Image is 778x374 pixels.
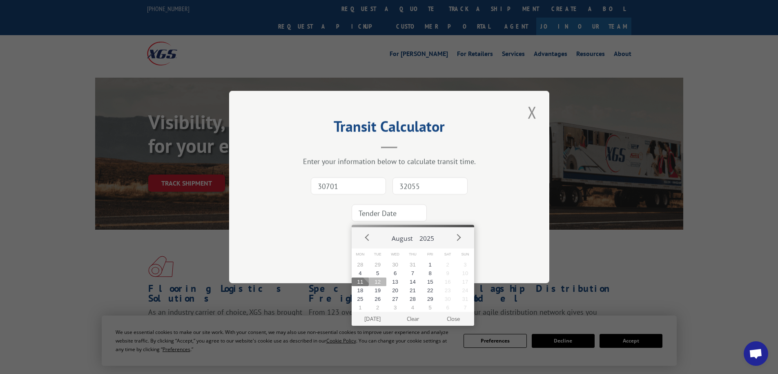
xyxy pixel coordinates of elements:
div: Enter your information below to calculate transit time. [270,157,508,166]
button: 11 [352,278,369,286]
button: 13 [386,278,404,286]
h2: Transit Calculator [270,121,508,136]
button: 27 [386,295,404,303]
button: 16 [439,278,457,286]
button: 14 [404,278,421,286]
button: 22 [421,286,439,295]
button: 24 [457,286,474,295]
button: 1 [421,260,439,269]
button: 12 [369,278,386,286]
input: Origin Zip [311,177,386,195]
button: 3 [457,260,474,269]
button: 30 [439,295,457,303]
button: 1 [352,303,369,312]
button: 28 [352,260,369,269]
button: 6 [386,269,404,278]
button: Prev [361,231,374,243]
button: 4 [352,269,369,278]
button: 3 [386,303,404,312]
button: 25 [352,295,369,303]
button: 4 [404,303,421,312]
button: 19 [369,286,386,295]
button: Next [452,231,464,243]
a: Open chat [744,341,768,366]
button: 26 [369,295,386,303]
button: 6 [439,303,457,312]
button: 15 [421,278,439,286]
button: 30 [386,260,404,269]
button: 20 [386,286,404,295]
button: 17 [457,278,474,286]
button: [DATE] [352,312,392,326]
span: Sat [439,249,457,260]
span: Tue [369,249,386,260]
button: 21 [404,286,421,295]
button: Close modal [525,101,539,123]
button: 31 [404,260,421,269]
span: Fri [421,249,439,260]
button: 28 [404,295,421,303]
span: Wed [386,249,404,260]
button: 5 [421,303,439,312]
button: 29 [369,260,386,269]
button: 10 [457,269,474,278]
button: Close [433,312,473,326]
button: 5 [369,269,386,278]
input: Dest. Zip [392,177,468,195]
input: Tender Date [352,204,427,222]
button: 29 [421,295,439,303]
button: 7 [404,269,421,278]
button: 2 [369,303,386,312]
button: August [388,227,416,246]
span: Thu [404,249,421,260]
button: 7 [457,303,474,312]
span: Mon [352,249,369,260]
button: Clear [392,312,433,326]
button: 31 [457,295,474,303]
button: 18 [352,286,369,295]
button: 9 [439,269,457,278]
button: 8 [421,269,439,278]
button: 2 [439,260,457,269]
button: 23 [439,286,457,295]
button: 2025 [416,227,437,246]
span: Sun [457,249,474,260]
